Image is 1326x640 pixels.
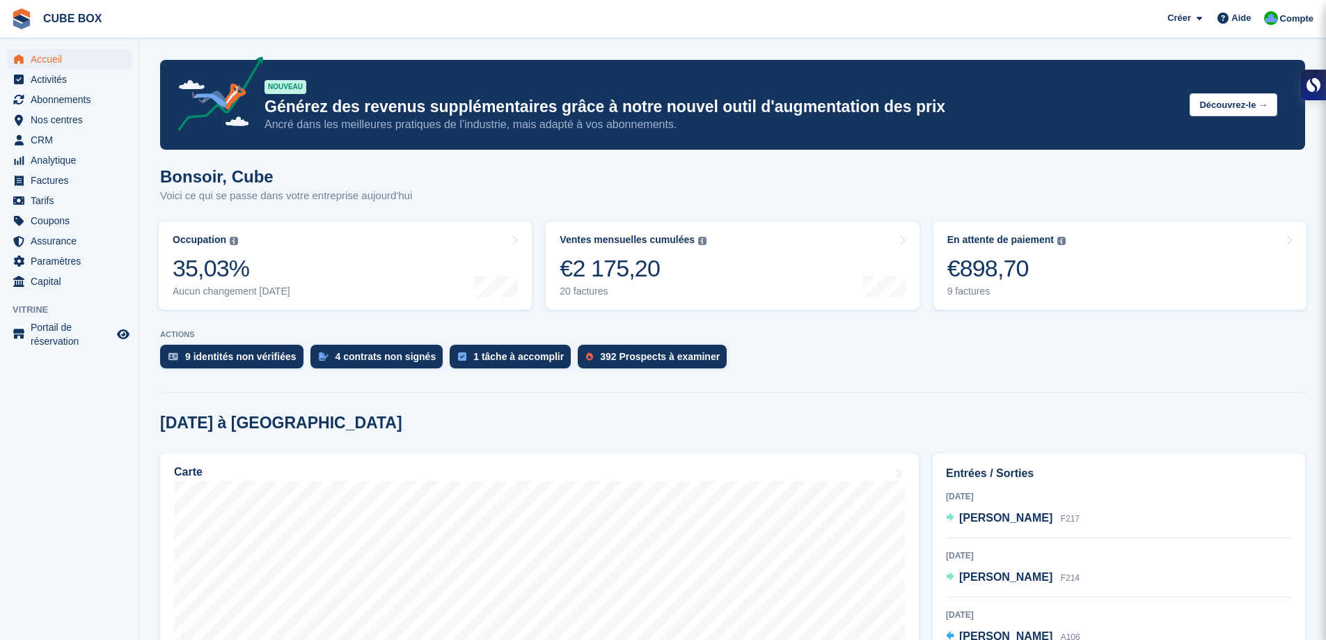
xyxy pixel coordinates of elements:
[38,7,107,30] a: CUBE BOX
[586,352,593,361] img: prospect-51fa495bee0391a8d652442698ab0144808aea92771e9ea1ae160a38d050c398.svg
[578,345,734,375] a: 392 Prospects à examiner
[959,512,1052,524] span: [PERSON_NAME]
[319,352,329,361] img: contract_signature_icon-13c848040528278c33f63329250d36e43548de30e8caae1d1a13099fd9432cc5.svg
[7,49,132,69] a: menu
[947,286,1066,297] div: 9 factures
[31,320,114,348] span: Portail de réservation
[1057,237,1066,245] img: icon-info-grey-7440780725fd019a000dd9b08b2336e03edf1995a4989e88bcd33f0948082b44.svg
[7,191,132,210] a: menu
[160,414,402,432] h2: [DATE] à [GEOGRAPHIC_DATA]
[173,286,290,297] div: Aucun changement [DATE]
[1280,12,1313,26] span: Compte
[7,272,132,291] a: menu
[7,231,132,251] a: menu
[947,234,1054,246] div: En attente de paiement
[166,56,264,136] img: price-adjustments-announcement-icon-8257ccfd72463d97f412b2fc003d46551f7dbcb40ab6d574587a9cd5c0d94...
[160,330,1305,339] p: ACTIONS
[560,254,707,283] div: €2 175,20
[946,609,1292,621] div: [DATE]
[450,345,578,375] a: 1 tâche à accomplir
[946,490,1292,503] div: [DATE]
[1061,514,1080,524] span: F217
[946,549,1292,562] div: [DATE]
[560,234,695,246] div: Ventes mensuelles cumulées
[473,351,564,362] div: 1 tâche à accomplir
[265,97,1178,117] p: Générez des revenus supplémentaires grâce à notre nouvel outil d'augmentation des prix
[946,465,1292,482] h2: Entrées / Sorties
[159,221,532,310] a: Occupation 35,03% Aucun changement [DATE]
[168,352,178,361] img: verify_identity-adf6edd0f0f0b5bbfe63781bf79b02c33cf7c696d77639b501bdc392416b5a36.svg
[7,171,132,190] a: menu
[560,286,707,297] div: 20 factures
[7,251,132,271] a: menu
[7,211,132,231] a: menu
[115,326,132,343] a: Boutique d'aperçu
[698,237,707,245] img: icon-info-grey-7440780725fd019a000dd9b08b2336e03edf1995a4989e88bcd33f0948082b44.svg
[7,320,132,348] a: menu
[31,191,114,210] span: Tarifs
[31,272,114,291] span: Capital
[31,231,114,251] span: Assurance
[185,351,297,362] div: 9 identités non vérifiées
[1061,573,1080,583] span: F214
[1231,11,1251,25] span: Aide
[1167,11,1191,25] span: Créer
[959,571,1052,583] span: [PERSON_NAME]
[7,150,132,170] a: menu
[946,510,1080,528] a: [PERSON_NAME] F217
[31,70,114,89] span: Activités
[31,130,114,150] span: CRM
[31,251,114,271] span: Paramètres
[31,211,114,231] span: Coupons
[947,254,1066,283] div: €898,70
[31,171,114,190] span: Factures
[160,345,310,375] a: 9 identités non vérifiées
[933,221,1307,310] a: En attente de paiement €898,70 9 factures
[7,90,132,109] a: menu
[31,110,114,130] span: Nos centres
[458,352,466,361] img: task-75834270c22a3079a89374b754ae025e5fb1db73e45f91037f5363f120a921f8.svg
[600,351,720,362] div: 392 Prospects à examiner
[946,569,1080,587] a: [PERSON_NAME] F214
[31,49,114,69] span: Accueil
[336,351,436,362] div: 4 contrats non signés
[31,90,114,109] span: Abonnements
[160,188,412,204] p: Voici ce qui se passe dans votre entreprise aujourd'hui
[310,345,450,375] a: 4 contrats non signés
[31,150,114,170] span: Analytique
[7,130,132,150] a: menu
[230,237,238,245] img: icon-info-grey-7440780725fd019a000dd9b08b2336e03edf1995a4989e88bcd33f0948082b44.svg
[1264,11,1278,25] img: Cube Box
[546,221,919,310] a: Ventes mensuelles cumulées €2 175,20 20 factures
[265,80,306,94] div: NOUVEAU
[160,167,412,186] h1: Bonsoir, Cube
[173,234,226,246] div: Occupation
[11,8,32,29] img: stora-icon-8386f47178a22dfd0bd8f6a31ec36ba5ce8667c1dd55bd0f319d3a0aa187defe.svg
[173,254,290,283] div: 35,03%
[13,303,139,317] span: Vitrine
[7,110,132,130] a: menu
[174,466,203,478] h2: Carte
[1190,93,1277,116] button: Découvrez-le →
[7,70,132,89] a: menu
[265,117,1178,132] p: Ancré dans les meilleures pratiques de l’industrie, mais adapté à vos abonnements.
